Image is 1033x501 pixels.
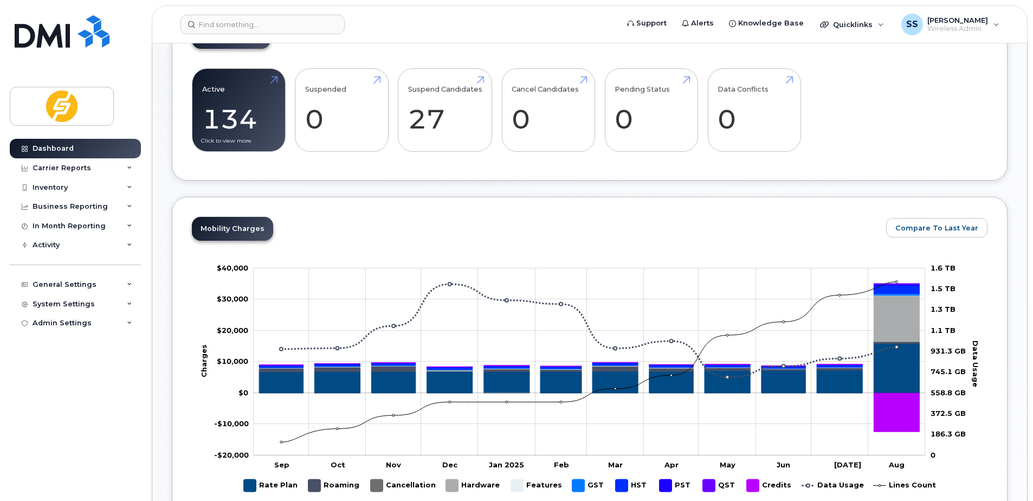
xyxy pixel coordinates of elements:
tspan: Dec [442,460,458,469]
tspan: [DATE] [834,460,861,469]
tspan: 0 [931,451,935,459]
a: Knowledge Base [721,12,811,34]
tspan: Mar [608,460,623,469]
g: $0 [214,451,249,459]
tspan: 931.3 GB [931,346,966,355]
span: Wireless Admin [927,24,988,33]
g: $0 [217,295,248,304]
tspan: -$20,000 [214,451,249,459]
a: Support [619,12,674,34]
span: Alerts [691,18,714,29]
tspan: Charges [199,344,208,377]
a: Mobility Charges [192,217,273,241]
div: Stefan Suba [894,14,1007,35]
g: Data Usage [802,475,864,496]
tspan: Jun [777,460,790,469]
tspan: $0 [238,388,248,397]
a: Active 134 [202,74,275,146]
div: Quicklinks [812,14,892,35]
tspan: -$10,000 [214,420,249,428]
a: Alerts [674,12,721,34]
g: HST [616,475,649,496]
g: PST [660,475,692,496]
a: Cancel Candidates 0 [512,74,585,146]
a: Suspend Candidates 27 [408,74,482,146]
g: Lines Count [874,475,936,496]
tspan: Sep [274,460,289,469]
input: Find something... [180,15,345,34]
span: Compare To Last Year [895,223,978,233]
a: Suspended 0 [305,74,378,146]
g: $0 [217,264,248,272]
tspan: 186.3 GB [931,430,966,439]
span: Knowledge Base [738,18,804,29]
g: Credits [259,363,919,432]
tspan: $10,000 [217,357,248,366]
g: Cancellation [371,475,436,496]
g: Rate Plan [244,475,298,496]
tspan: 745.1 GB [931,368,966,376]
tspan: Jan 2025 [489,460,524,469]
tspan: $20,000 [217,326,248,335]
tspan: 558.8 GB [931,388,966,397]
span: Quicklinks [833,20,873,29]
tspan: 372.5 GB [931,409,966,418]
g: Rate Plan [259,344,919,393]
g: $0 [217,326,248,335]
tspan: Nov [386,460,401,469]
span: [PERSON_NAME] [927,16,988,24]
tspan: Aug [888,460,905,469]
tspan: $40,000 [217,264,248,272]
g: Roaming [259,342,919,372]
g: Credits [747,475,791,496]
a: Pending Status 0 [615,74,688,146]
span: SS [906,18,918,31]
tspan: Apr [664,460,679,469]
a: Data Conflicts 0 [718,74,791,146]
g: $0 [214,420,249,428]
tspan: Data Usage [971,341,980,387]
tspan: $30,000 [217,295,248,304]
g: GST [572,475,605,496]
tspan: 1.6 TB [931,264,955,272]
tspan: 1.5 TB [931,284,955,293]
g: Legend [244,475,936,496]
button: Compare To Last Year [886,218,987,237]
span: Support [636,18,667,29]
g: Roaming [308,475,360,496]
tspan: Feb [554,460,569,469]
g: QST [703,475,736,496]
tspan: Oct [331,460,345,469]
g: QST [259,284,919,367]
tspan: 1.1 TB [931,326,955,335]
g: $0 [217,357,248,366]
g: Hardware [446,475,500,496]
tspan: May [720,460,735,469]
g: Features [511,475,562,496]
tspan: 1.3 TB [931,305,955,314]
